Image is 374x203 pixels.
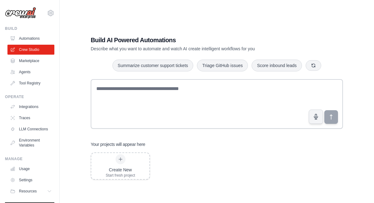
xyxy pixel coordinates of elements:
[7,78,54,88] a: Tool Registry
[7,186,54,196] button: Resources
[7,175,54,185] a: Settings
[306,60,321,71] button: Get new suggestions
[5,156,54,161] div: Manage
[106,173,135,178] div: Start fresh project
[5,26,54,31] div: Build
[19,189,37,194] span: Resources
[7,34,54,43] a: Automations
[7,113,54,123] a: Traces
[7,124,54,134] a: LLM Connections
[7,102,54,112] a: Integrations
[7,45,54,55] a: Crew Studio
[309,110,323,124] button: Click to speak your automation idea
[7,67,54,77] a: Agents
[7,56,54,66] a: Marketplace
[106,167,135,173] div: Create New
[91,46,299,52] p: Describe what you want to automate and watch AI create intelligent workflows for you
[7,164,54,174] a: Usage
[197,60,248,71] button: Triage GitHub issues
[112,60,193,71] button: Summarize customer support tickets
[5,7,36,19] img: Logo
[5,94,54,99] div: Operate
[91,141,145,147] h3: Your projects will appear here
[91,36,299,44] h1: Build AI Powered Automations
[252,60,302,71] button: Score inbound leads
[7,135,54,150] a: Environment Variables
